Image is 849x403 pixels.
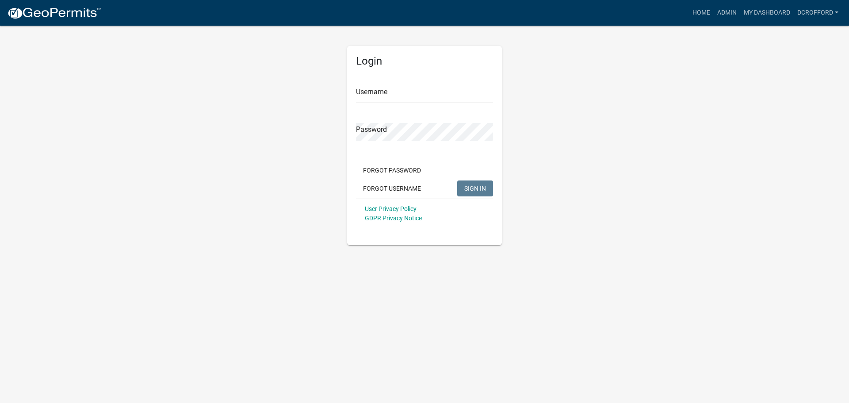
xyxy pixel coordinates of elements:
[689,4,714,21] a: Home
[464,184,486,192] span: SIGN IN
[714,4,740,21] a: Admin
[356,180,428,196] button: Forgot Username
[457,180,493,196] button: SIGN IN
[356,162,428,178] button: Forgot Password
[356,55,493,68] h5: Login
[365,215,422,222] a: GDPR Privacy Notice
[365,205,417,212] a: User Privacy Policy
[740,4,794,21] a: My Dashboard
[794,4,842,21] a: dcrofford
